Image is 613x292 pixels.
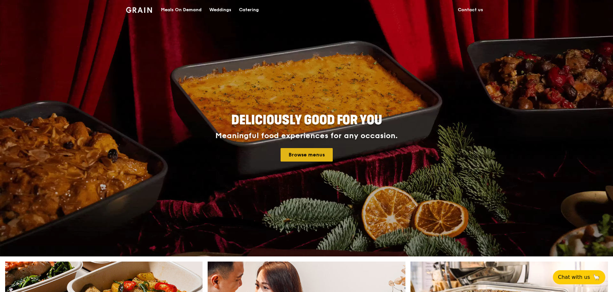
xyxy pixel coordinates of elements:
a: Weddings [205,0,235,20]
div: Catering [239,0,259,20]
a: Contact us [454,0,487,20]
button: Chat with us🦙 [553,270,605,284]
img: Grain [126,7,152,13]
a: Browse menus [281,148,333,162]
span: 🦙 [593,273,600,281]
span: Deliciously good for you [231,113,382,128]
div: Weddings [209,0,231,20]
span: Chat with us [558,273,590,281]
div: Meals On Demand [161,0,202,20]
a: Catering [235,0,263,20]
div: Meaningful food experiences for any occasion. [191,131,422,140]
